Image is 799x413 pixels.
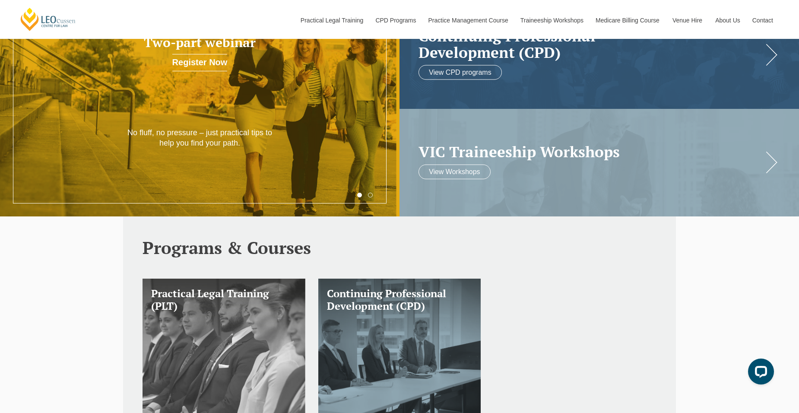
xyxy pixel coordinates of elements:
[709,2,746,39] a: About Us
[120,128,280,148] p: No fluff, no pressure – just practical tips to help you find your path.
[172,54,228,71] a: Register Now
[666,2,709,39] a: Venue Hire
[357,193,362,197] button: 1
[327,287,472,312] h3: Continuing Professional Development (CPD)
[419,165,491,179] a: View Workshops
[151,287,297,312] h3: Practical Legal Training (PLT)
[422,2,514,39] a: Practice Management Course
[589,2,666,39] a: Medicare Billing Course
[741,355,777,391] iframe: LiveChat chat widget
[143,238,656,257] h2: Programs & Courses
[419,27,763,60] h2: Continuing Professional Development (CPD)
[419,65,502,79] a: View CPD programs
[419,27,763,60] a: Continuing ProfessionalDevelopment (CPD)
[369,2,422,39] a: CPD Programs
[514,2,589,39] a: Traineeship Workshops
[368,193,373,197] button: 2
[19,7,77,32] a: [PERSON_NAME] Centre for Law
[419,143,763,160] a: VIC Traineeship Workshops
[746,2,780,39] a: Contact
[80,35,320,50] h3: Two-part webinar
[294,2,369,39] a: Practical Legal Training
